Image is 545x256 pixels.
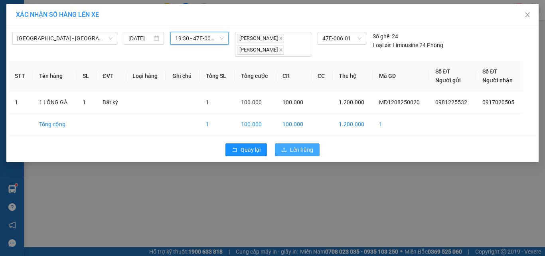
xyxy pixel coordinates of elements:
[83,99,86,105] span: 1
[199,113,234,135] td: 1
[276,113,311,135] td: 100.000
[373,61,429,91] th: Mã GD
[276,61,311,91] th: CR
[17,32,113,44] span: Sài Gòn - Đắk Lắk (BXMĐ mới)
[8,61,33,91] th: STT
[33,61,76,91] th: Tên hàng
[7,7,63,26] div: Bến xe Miền Đông
[241,145,261,154] span: Quay lại
[96,91,126,113] td: Bất kỳ
[332,61,373,91] th: Thu hộ
[126,61,166,91] th: Loại hàng
[282,99,303,105] span: 100.000
[379,99,420,105] span: MĐ1208250020
[237,46,284,55] span: [PERSON_NAME]
[68,26,124,37] div: 0917020505
[516,4,539,26] button: Close
[290,145,313,154] span: Lên hàng
[435,99,467,105] span: 0981225532
[6,55,17,63] span: TH:
[33,113,76,135] td: Tổng cộng
[7,26,63,37] div: 0981225532
[6,42,64,52] div: 100.000
[281,147,287,153] span: upload
[16,11,99,18] span: XÁC NHẬN SỐ HÀNG LÊN XE
[311,61,332,91] th: CC
[68,8,87,16] span: Nhận:
[199,61,234,91] th: Tổng SL
[8,91,33,113] td: 1
[332,113,373,135] td: 1.200.000
[237,34,284,43] span: [PERSON_NAME]
[279,36,283,40] span: close
[435,77,461,83] span: Người gửi
[435,68,450,75] span: Số ĐT
[373,113,429,135] td: 1
[275,143,320,156] button: uploadLên hàng
[76,61,97,91] th: SL
[482,77,513,83] span: Người nhận
[373,41,391,50] span: Loại xe:
[225,143,267,156] button: rollbackQuay lại
[175,32,224,44] span: 19:30 - 47E-006.01
[68,7,124,26] div: VP BX Phía Nam BMT
[482,68,498,75] span: Số ĐT
[482,99,514,105] span: 0917020505
[96,61,126,91] th: ĐVT
[128,34,152,43] input: 12/08/2025
[322,32,361,44] span: 47E-006.01
[373,41,443,50] div: Limousine 24 Phòng
[524,12,531,18] span: close
[166,61,199,91] th: Ghi chú
[279,48,283,52] span: close
[241,99,262,105] span: 100.000
[6,55,64,74] div: 1.200.000
[373,32,391,41] span: Số ghế:
[373,32,398,41] div: 24
[235,113,276,135] td: 100.000
[33,91,76,113] td: 1 LỒNG GÀ
[6,43,18,51] span: CR :
[339,99,364,105] span: 1.200.000
[7,8,19,16] span: Gửi:
[232,147,237,153] span: rollback
[235,61,276,91] th: Tổng cước
[206,99,209,105] span: 1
